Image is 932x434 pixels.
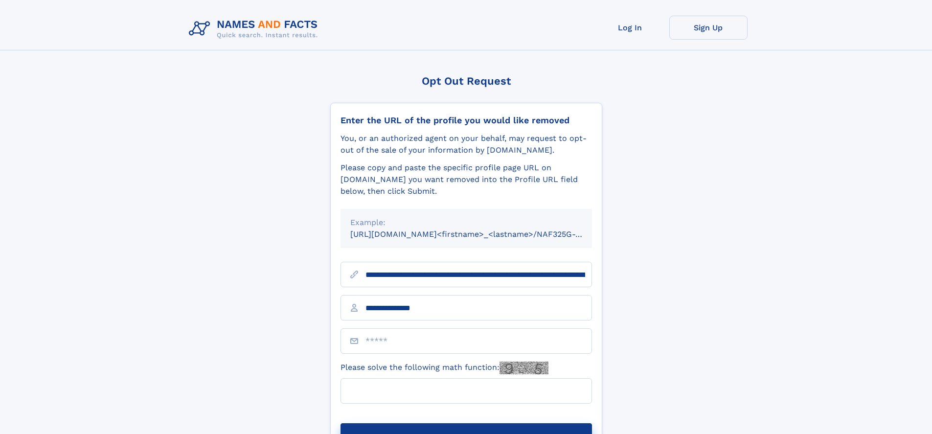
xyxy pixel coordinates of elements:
div: You, or an authorized agent on your behalf, may request to opt-out of the sale of your informatio... [341,133,592,156]
div: Enter the URL of the profile you would like removed [341,115,592,126]
div: Opt Out Request [330,75,602,87]
small: [URL][DOMAIN_NAME]<firstname>_<lastname>/NAF325G-xxxxxxxx [350,229,611,239]
div: Example: [350,217,582,228]
div: Please copy and paste the specific profile page URL on [DOMAIN_NAME] you want removed into the Pr... [341,162,592,197]
a: Sign Up [669,16,748,40]
img: Logo Names and Facts [185,16,326,42]
label: Please solve the following math function: [341,362,548,374]
a: Log In [591,16,669,40]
